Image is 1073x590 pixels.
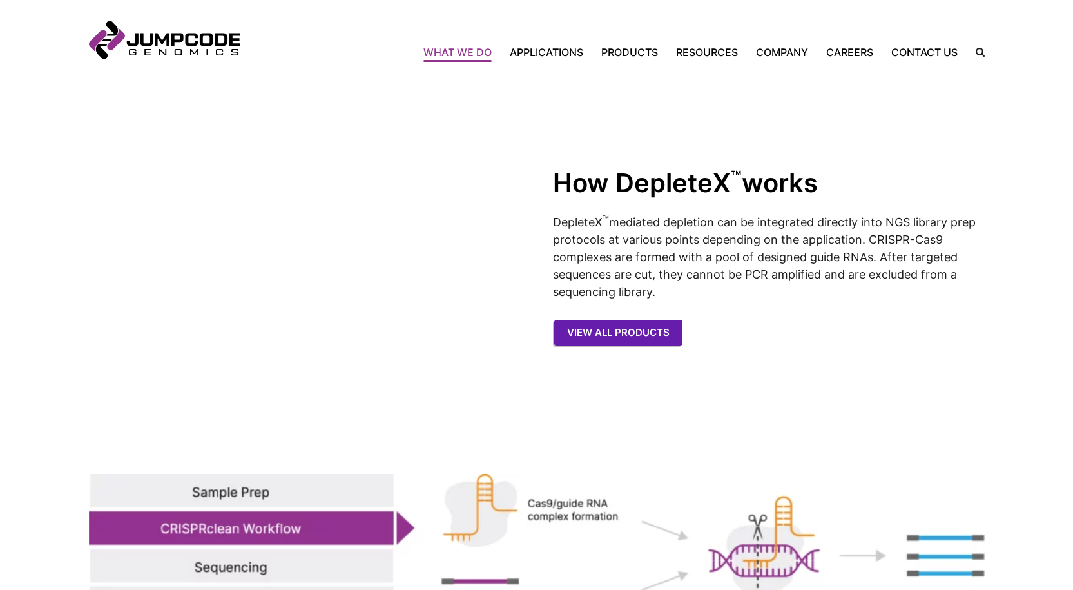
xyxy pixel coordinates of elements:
a: Resources [667,44,747,60]
a: Company [747,44,817,60]
sup: ™ [731,166,742,187]
a: Products [592,44,667,60]
h2: How DepleteX works [553,166,985,199]
a: View All Products [554,320,682,346]
a: Contact Us [882,44,967,60]
p: DepleteX mediated depletion can be integrated directly into NGS library prep protocols at various... [553,213,985,300]
a: Applications [501,44,592,60]
iframe: CRISPRclean™ Technology - How it works [89,166,521,409]
label: Search the site. [967,48,985,57]
nav: Primary Navigation [240,44,967,60]
sup: ™ [603,214,609,224]
a: Careers [817,44,882,60]
a: What We Do [423,44,501,60]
